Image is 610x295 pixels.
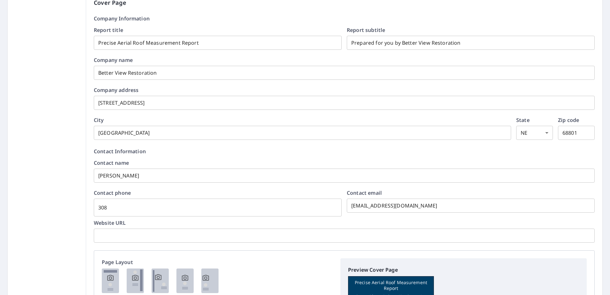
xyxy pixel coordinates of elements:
[347,27,595,33] label: Report subtitle
[201,269,219,293] img: 5
[94,87,595,93] label: Company address
[102,258,333,266] p: Page Layout
[348,266,579,274] p: Preview Cover Page
[94,27,342,33] label: Report title
[516,126,553,140] div: NE
[94,147,595,155] p: Contact Information
[102,269,119,293] img: 1
[521,130,527,136] em: NE
[127,269,144,293] img: 2
[347,190,595,195] label: Contact email
[94,117,511,123] label: City
[94,220,595,225] label: Website URL
[94,160,595,165] label: Contact name
[352,280,430,291] p: Precise Aerial Roof Measurement Report
[94,57,595,63] label: Company name
[94,15,595,22] p: Company Information
[516,117,553,123] label: State
[94,190,342,195] label: Contact phone
[152,269,169,293] img: 3
[176,269,194,293] img: 4
[558,117,595,123] label: Zip code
